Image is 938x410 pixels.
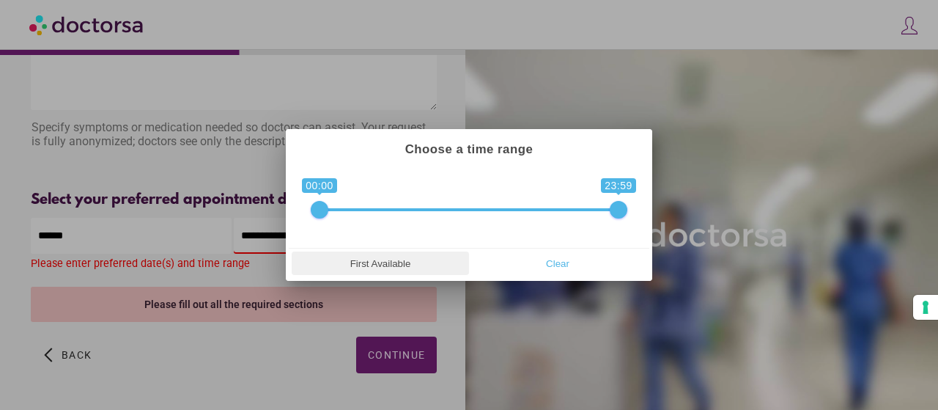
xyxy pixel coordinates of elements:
button: Your consent preferences for tracking technologies [913,295,938,320]
button: First Available [292,252,469,275]
span: 23:59 [601,178,636,193]
button: Clear [469,252,646,275]
span: First Available [296,252,465,274]
span: 00:00 [302,178,337,193]
strong: Choose a time range [405,142,533,156]
span: Clear [473,252,642,274]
